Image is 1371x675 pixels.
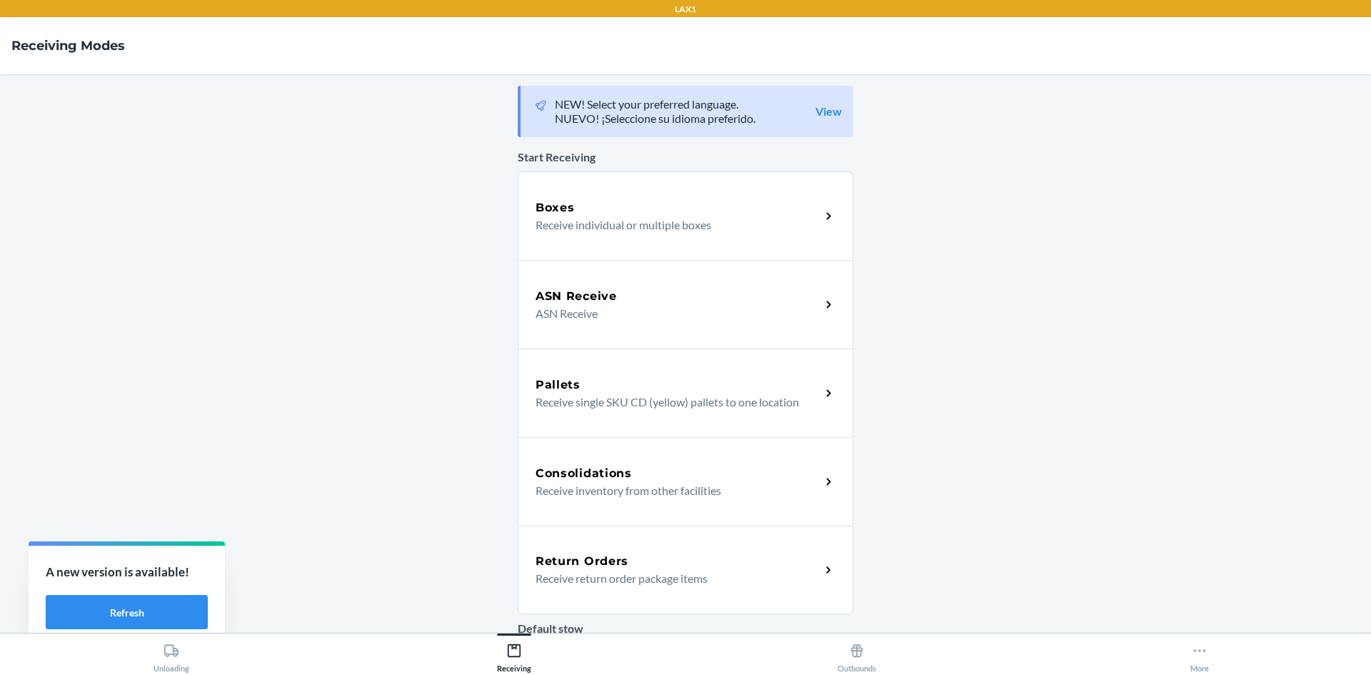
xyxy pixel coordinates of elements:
a: BoxesReceive individual or multiple boxes [518,171,853,260]
p: Receive inventory from other facilities [536,482,809,499]
h5: Consolidations [536,465,632,482]
a: Return OrdersReceive return order package items [518,526,853,614]
p: NUEVO! ¡Seleccione su idioma preferido. [555,111,755,126]
button: Outbounds [685,634,1028,673]
div: Outbounds [838,637,876,673]
div: More [1190,637,1209,673]
a: ConsolidationsReceive inventory from other facilities [518,437,853,526]
p: Receive individual or multiple boxes [536,216,809,234]
h5: Pallets [536,376,581,394]
p: NEW! Select your preferred language. [555,97,755,111]
h5: Boxes [536,199,575,216]
a: PalletsReceive single SKU CD (yellow) pallets to one location [518,349,853,437]
button: Refresh [46,595,208,629]
p: LAX1 [675,3,696,16]
h5: Return Orders [536,553,628,570]
h4: Receiving Modes [11,36,125,55]
p: Default stow [518,620,853,637]
button: Receiving [343,634,685,673]
button: More [1028,634,1371,673]
p: Receive return order package items [536,570,809,587]
p: Start Receiving [518,149,853,166]
p: ASN Receive [536,305,809,322]
p: Receive single SKU CD (yellow) pallets to one location [536,394,809,411]
div: Unloading [154,637,189,673]
a: View [815,104,842,119]
a: ASN ReceiveASN Receive [518,260,853,349]
h5: ASN Receive [536,288,617,305]
div: Receiving [497,637,531,673]
p: A new version is available! [46,563,208,581]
